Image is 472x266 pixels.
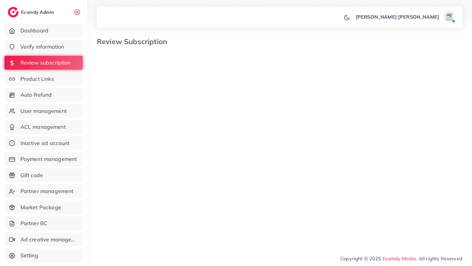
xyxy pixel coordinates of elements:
[20,204,61,211] span: Market Package
[5,249,83,262] a: Setting
[5,24,83,38] a: Dashboard
[5,88,83,102] a: Auto Refund
[352,11,458,23] a: [PERSON_NAME] [PERSON_NAME]avatar
[250,143,274,154] span: BC Partner ID
[348,103,374,113] span: Approved
[95,163,464,170] div: No data for table
[5,233,83,246] a: Ad creative management
[20,171,43,179] span: Gift code
[412,143,432,154] span: Belong to AM
[223,94,247,100] label: Filter by AM
[223,101,336,115] div: Search for option
[20,123,66,131] span: ACL management
[99,73,120,82] h3: Filters
[340,255,462,262] span: Copyright © 2025
[375,104,447,113] input: Search for option
[289,143,307,154] span: Business Center
[413,75,461,88] button: Export data
[20,252,38,259] span: Setting
[21,9,56,15] h2: Ecomdy Admin
[346,94,376,100] label: Filter by status
[5,168,83,182] a: Gift code
[381,143,396,154] span: Report At
[224,104,329,113] input: Search for option
[448,105,451,112] button: Clear Selected
[5,40,83,54] a: Verify information
[5,201,83,214] a: Market Package
[20,91,52,99] span: Auto Refund
[20,107,67,115] span: User management
[99,94,138,100] label: Search user by field
[5,104,83,118] a: User management
[356,13,439,20] p: [PERSON_NAME] [PERSON_NAME]
[5,72,83,86] a: Product Links
[8,7,19,17] img: logo
[20,75,54,83] span: Product Links
[20,155,77,163] span: Payment management
[20,27,48,35] span: Dashboard
[132,143,145,154] span: User Email
[204,143,228,154] span: Ad account status
[8,7,56,17] a: logoEcomdy Admin
[443,11,455,23] img: avatar
[5,120,83,134] a: ACL management
[346,101,460,115] div: Search for option
[20,43,64,51] span: Verify information
[20,59,71,67] span: Review subscription
[20,219,48,227] span: Partner BC
[97,37,172,46] h3: Review Subscription
[5,152,83,166] a: Payment management
[165,143,189,154] span: Ad Account ID
[20,236,78,243] span: Ad creative management
[20,139,70,147] span: Inactive ad account
[449,149,462,155] span: Action
[5,216,83,230] a: Partner BC
[5,184,83,198] a: Partner management
[5,56,83,70] a: Review subscription
[420,78,453,85] span: Export data
[5,136,83,150] a: Inactive ad account
[332,143,355,154] span: Remaining balance
[107,143,117,154] span: User ID
[20,187,74,195] span: Partner management
[383,255,416,261] a: Ecomdy Media
[416,255,462,262] span: , All rights Reserved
